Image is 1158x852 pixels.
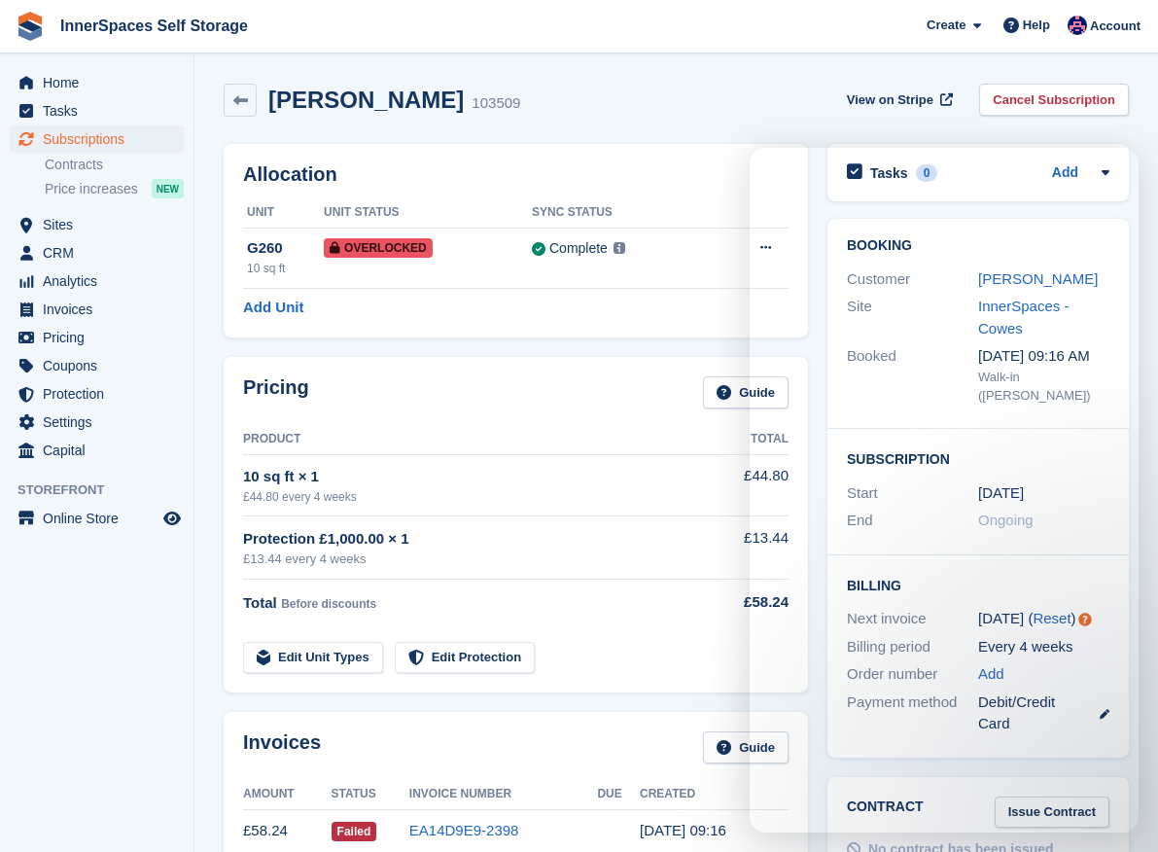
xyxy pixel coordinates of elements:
div: Protection £1,000.00 × 1 [243,528,717,550]
a: menu [10,352,184,379]
a: Guide [703,376,789,408]
span: CRM [43,239,159,266]
a: InnerSpaces Self Storage [53,10,256,42]
time: 2025-09-23 08:16:20 UTC [640,822,726,838]
th: Invoice Number [409,779,598,810]
span: Coupons [43,352,159,379]
a: EA14D9E9-2398 [409,822,519,838]
a: Guide [703,731,789,763]
th: Created [640,779,789,810]
span: Online Store [43,505,159,532]
div: 10 sq ft [247,260,324,277]
a: Contracts [45,156,184,174]
th: Status [332,779,409,810]
a: Cancel Subscription [979,84,1129,116]
img: icon-info-grey-7440780725fd019a000dd9b08b2336e03edf1995a4989e88bcd33f0948082b44.svg [614,242,625,254]
th: Total [717,424,789,455]
span: Invoices [43,296,159,323]
div: NEW [152,179,184,198]
a: menu [10,267,184,295]
span: Home [43,69,159,96]
span: Total [243,594,277,611]
a: menu [10,380,184,408]
a: menu [10,505,184,532]
a: menu [10,324,184,351]
span: Failed [332,822,377,841]
a: menu [10,125,184,153]
a: Price increases NEW [45,178,184,199]
h2: Invoices [243,731,321,763]
span: Protection [43,380,159,408]
span: Price increases [45,180,138,198]
span: Capital [43,437,159,464]
span: Pricing [43,324,159,351]
img: stora-icon-8386f47178a22dfd0bd8f6a31ec36ba5ce8667c1dd55bd0f319d3a0aa187defe.svg [16,12,45,41]
span: Before discounts [281,597,376,611]
div: Complete [549,238,608,259]
span: Subscriptions [43,125,159,153]
td: £44.80 [717,454,789,515]
span: Sites [43,211,159,238]
iframe: To enrich screen reader interactions, please activate Accessibility in Grammarly extension settings [750,148,1139,833]
th: Unit Status [324,197,532,229]
h2: Pricing [243,376,309,408]
a: View on Stripe [839,84,957,116]
a: Add Unit [243,297,303,319]
th: Unit [243,197,324,229]
a: Preview store [160,507,184,530]
a: menu [10,437,184,464]
div: £13.44 every 4 weeks [243,550,717,569]
a: menu [10,211,184,238]
a: menu [10,97,184,124]
span: Analytics [43,267,159,295]
a: menu [10,296,184,323]
span: Create [927,16,965,35]
div: £58.24 [717,591,789,614]
span: Help [1023,16,1050,35]
a: Edit Protection [395,642,535,674]
th: Amount [243,779,332,810]
span: Overlocked [324,238,433,258]
h2: Allocation [243,163,789,186]
h2: [PERSON_NAME] [268,87,464,113]
div: £44.80 every 4 weeks [243,488,717,506]
th: Product [243,424,717,455]
span: View on Stripe [847,90,933,110]
img: Dominic Hampson [1068,16,1087,35]
span: Settings [43,408,159,436]
a: menu [10,408,184,436]
div: G260 [247,237,324,260]
span: Tasks [43,97,159,124]
a: menu [10,239,184,266]
th: Due [597,779,640,810]
div: 103509 [472,92,520,115]
a: menu [10,69,184,96]
span: Storefront [18,480,193,500]
th: Sync Status [532,197,711,229]
a: Edit Unit Types [243,642,383,674]
div: 10 sq ft × 1 [243,466,717,488]
td: £13.44 [717,516,789,580]
span: Account [1090,17,1140,36]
